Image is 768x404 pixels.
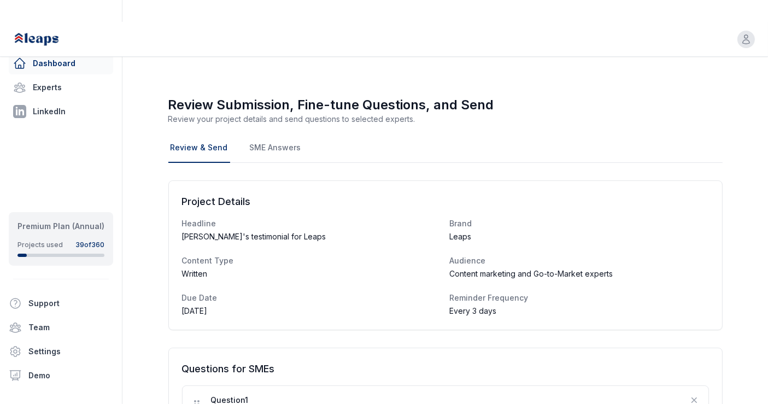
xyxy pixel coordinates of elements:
dt: Headline [182,218,441,229]
img: Leaps [13,27,83,51]
div: Premium Plan (Annual) [17,221,104,232]
dt: Due Date [182,292,441,303]
dt: Reminder Frequency [450,292,709,303]
div: 39 of 360 [75,241,104,249]
span: [DATE] [182,306,208,317]
a: Review & Send [168,133,230,163]
h2: Project Details [182,194,709,209]
a: SME Answers [248,133,303,163]
a: Team [4,317,118,338]
a: Demo [4,365,118,387]
dt: Brand [450,218,709,229]
span: [PERSON_NAME]'s testimonial for Leaps [182,231,326,242]
span: Leaps [450,231,472,242]
p: Review your project details and send questions to selected experts. [168,114,723,125]
a: Experts [9,77,113,98]
a: Settings [4,341,118,362]
div: Projects used [17,241,63,249]
h2: Questions for SMEs [182,361,709,377]
span: Content marketing and Go-to-Market experts [450,268,613,279]
dt: Audience [450,255,709,266]
a: LinkedIn [9,101,113,122]
dt: Content Type [182,255,441,266]
button: Support [4,292,109,314]
span: Every 3 days [450,306,497,317]
span: Written [182,268,208,279]
a: Dashboard [9,52,113,74]
h1: Review Submission, Fine-tune Questions, and Send [168,96,723,114]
